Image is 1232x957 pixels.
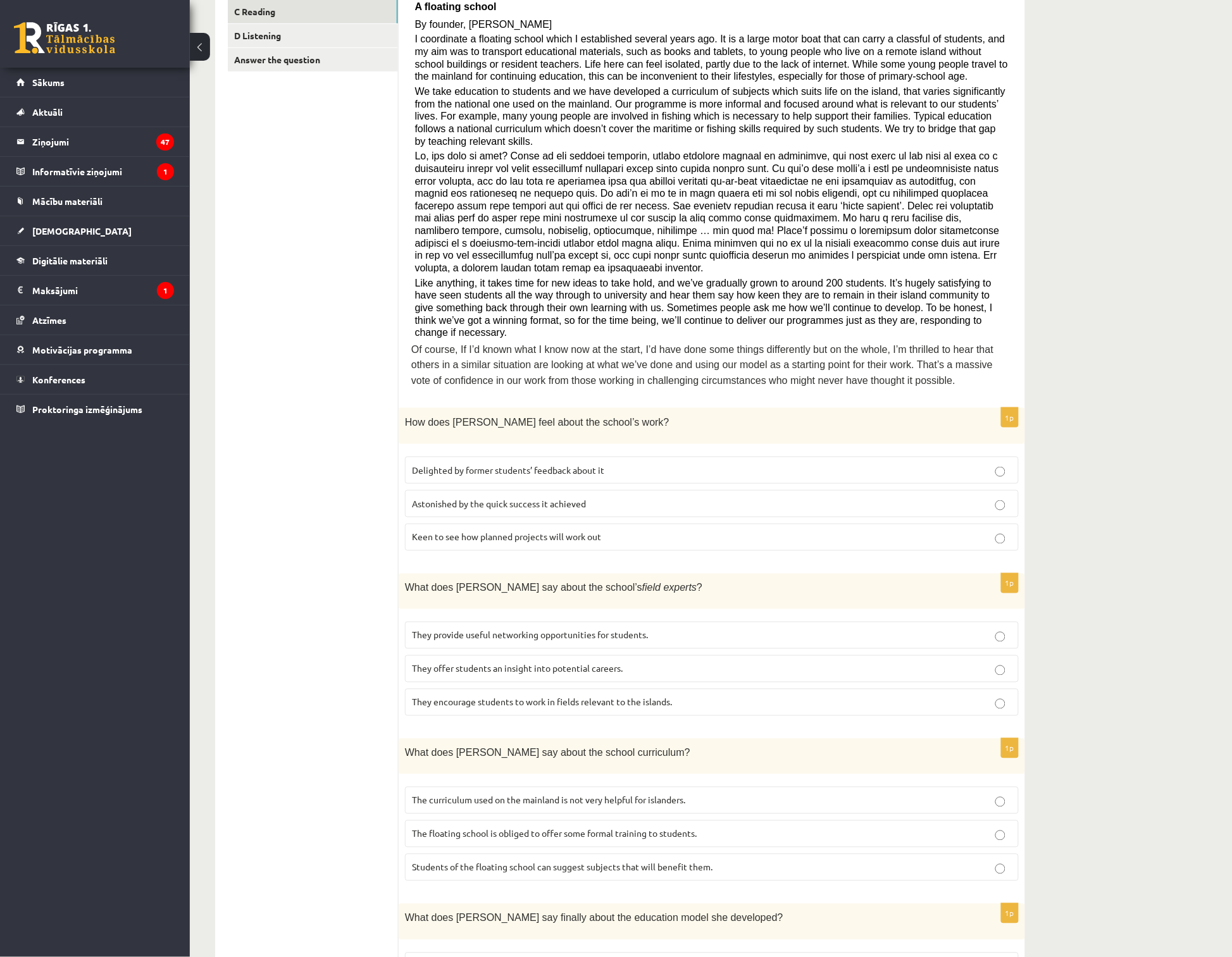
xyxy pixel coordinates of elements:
span: Keen to see how planned projects will work out [412,531,601,543]
span: Digitālie materiāli [32,255,108,266]
span: Of course, If I’d known what I know now at the start, I’d have done some things differently but o... [411,344,993,386]
a: Atzīmes [16,306,174,335]
span: Delighted by former students’ feedback about it [412,464,604,476]
input: Delighted by former students’ feedback about it [995,467,1005,477]
span: Atzīmes [32,314,66,326]
span: Proktoringa izmēģinājums [32,404,142,415]
i: 1 [157,282,174,299]
span: They offer students an insight into potential careers. [412,663,623,674]
span: They encourage students to work in fields relevant to the islands. [412,696,672,708]
span: Konferences [32,374,85,385]
span: Sākums [32,77,65,88]
span: Like anything, it takes time for new ideas to take hold, and we’ve gradually grown to around 200 ... [415,278,993,338]
span: Motivācijas programma [32,344,132,355]
span: field experts [642,583,697,593]
a: Aktuāli [16,97,174,127]
p: 1p [1001,903,1019,923]
input: Students of the floating school can suggest subjects that will benefit them. [995,864,1005,874]
a: Digitālie materiāli [16,246,174,275]
a: Proktoringa izmēģinājums [16,395,174,424]
span: What does [PERSON_NAME] say about the school curriculum? [405,748,690,758]
a: [DEMOGRAPHIC_DATA] [16,216,174,245]
p: 1p [1001,738,1019,758]
span: Students of the floating school can suggest subjects that will benefit them. [412,861,712,873]
span: How does [PERSON_NAME] feel about the school’s work? [405,417,669,428]
input: Keen to see how planned projects will work out [995,534,1005,544]
input: The floating school is obliged to offer some formal training to students. [995,830,1005,841]
a: Maksājumi1 [16,276,174,305]
span: Mācību materiāli [32,195,103,207]
p: 1p [1001,407,1019,428]
span: I coordinate a floating school which I established several years ago. It is a large motor boat th... [415,34,1008,82]
span: The floating school is obliged to offer some formal training to students. [412,828,697,839]
span: We take education to students and we have developed a curriculum of subjects which suits life on ... [415,86,1006,147]
a: Konferences [16,365,174,394]
input: Astonished by the quick success it achieved [995,500,1005,510]
a: D Listening [228,24,398,47]
span: Lo, ips dolo si amet? Conse ad eli seddoei temporin, utlabo etdolore magnaal en adminimve, qui no... [415,151,1000,273]
p: 1p [1001,573,1019,593]
a: Motivācijas programma [16,335,174,364]
i: 1 [157,163,174,180]
legend: Maksājumi [32,276,174,305]
span: By founder, [PERSON_NAME] [415,19,552,30]
span: They provide useful networking opportunities for students. [412,629,648,641]
a: Answer the question [228,48,398,71]
legend: Ziņojumi [32,127,174,156]
span: [DEMOGRAPHIC_DATA] [32,225,132,237]
span: Astonished by the quick success it achieved [412,498,586,509]
input: They provide useful networking opportunities for students. [995,632,1005,642]
legend: Informatīvie ziņojumi [32,157,174,186]
span: What does [PERSON_NAME] say about the school’s ? [405,583,702,593]
a: Informatīvie ziņojumi1 [16,157,174,186]
input: They encourage students to work in fields relevant to the islands. [995,699,1005,709]
span: The curriculum used on the mainland is not very helpful for islanders. [412,794,685,806]
a: Sākums [16,68,174,97]
i: 47 [156,133,174,151]
a: Mācību materiāli [16,187,174,216]
a: Rīgas 1. Tālmācības vidusskola [14,22,115,54]
input: The curriculum used on the mainland is not very helpful for islanders. [995,797,1005,807]
span: A floating school [415,1,497,12]
a: Ziņojumi47 [16,127,174,156]
input: They offer students an insight into potential careers. [995,665,1005,676]
span: Aktuāli [32,106,63,118]
span: What does [PERSON_NAME] say finally about the education model she developed? [405,913,783,923]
